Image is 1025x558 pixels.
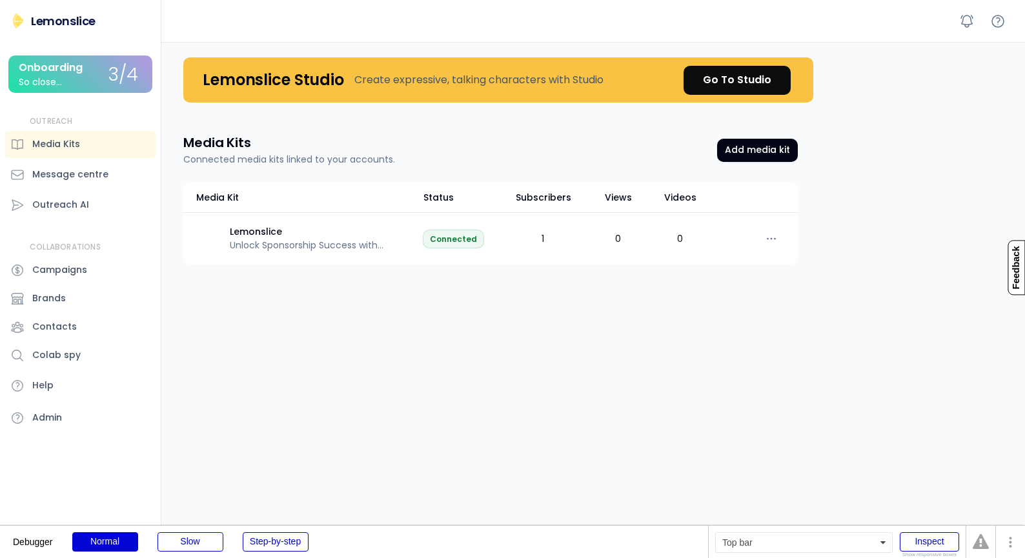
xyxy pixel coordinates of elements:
div: Normal [72,532,138,552]
a: Go To Studio [684,66,791,95]
div: Slow [157,532,223,552]
div: Contacts [32,320,77,334]
div: Create expressive, talking characters with Studio [354,72,604,88]
h3: Media Kits [183,134,251,152]
div: Outreach AI [32,198,89,212]
div: So close... [19,77,62,87]
div: Show responsive boxes [900,552,959,557]
div: Message centre [32,168,108,181]
div: Top bar [715,532,893,553]
div: Admin [32,411,62,424]
div: 1 [511,232,575,246]
div: Help [32,379,54,392]
div: Step-by-step [243,532,309,552]
div: OUTREACH [30,116,73,127]
div: Subscribers [511,191,576,204]
div: Media Kits [32,137,80,151]
div: 0 [660,232,699,246]
div: Media Kit [196,191,239,204]
div: Videos [661,191,700,204]
div: Colab spy [32,348,81,362]
div: Go To Studio [703,72,771,88]
div: Brands [32,292,66,305]
img: Lemonslice [10,13,26,28]
div: Campaigns [32,263,87,277]
div: Last refreshed: Aug 30th, 2025, 7:26 pm [423,230,484,248]
div: Debugger [13,526,53,546]
div: 0 [585,232,650,246]
div: Onboarding [19,62,83,74]
div: Unlock Sponsorship Success with... [230,240,412,252]
h4: Lemonslice Studio [203,70,344,90]
div: Status [423,191,501,204]
button: Add media kit [717,139,798,162]
div: Lemonslice [230,226,412,238]
div: 3/4 [108,65,138,85]
div: Inspect [900,532,959,552]
div: Connected media kits linked to your accounts. [183,153,395,166]
div: Lemonslice [31,13,96,29]
div: COLLABORATIONS [30,242,101,253]
div: Views [586,191,651,204]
